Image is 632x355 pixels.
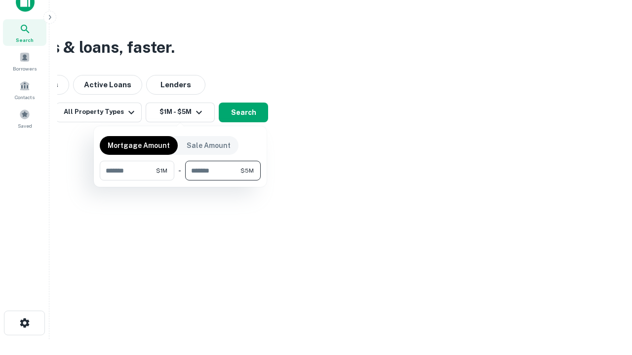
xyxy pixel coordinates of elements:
[240,166,254,175] span: $5M
[187,140,231,151] p: Sale Amount
[178,161,181,180] div: -
[108,140,170,151] p: Mortgage Amount
[156,166,167,175] span: $1M
[583,276,632,323] iframe: Chat Widget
